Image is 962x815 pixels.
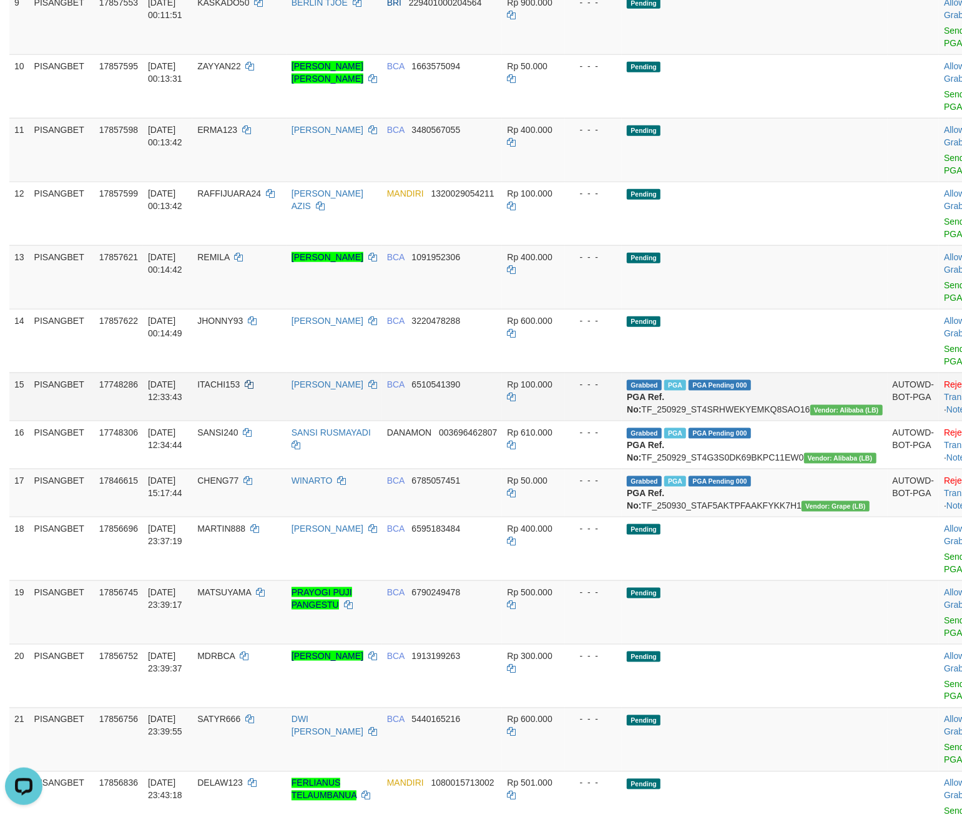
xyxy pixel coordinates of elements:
[431,188,494,198] span: Copy 1320029054211 to clipboard
[197,524,245,534] span: MARTIN888
[29,517,94,580] td: PISANGBET
[292,651,363,661] a: [PERSON_NAME]
[29,421,94,469] td: PISANGBET
[507,778,552,788] span: Rp 501.000
[148,427,182,450] span: [DATE] 12:34:44
[9,517,29,580] td: 18
[507,379,552,389] span: Rp 100.000
[99,427,138,437] span: 17748306
[507,651,552,661] span: Rp 300.000
[148,587,182,610] span: [DATE] 23:39:17
[197,379,240,389] span: ITACHI153
[411,379,460,389] span: Copy 6510541390 to clipboard
[292,379,363,389] a: [PERSON_NAME]
[197,252,229,262] span: REMILA
[810,405,883,416] span: Vendor URL: https://dashboard.q2checkout.com/secure
[99,524,138,534] span: 17856696
[29,469,94,517] td: PISANGBET
[570,315,617,327] div: - - -
[622,421,887,469] td: TF_250929_ST4G3S0DK69BKPC11EW0
[411,524,460,534] span: Copy 6595183484 to clipboard
[99,125,138,135] span: 17857598
[507,61,547,71] span: Rp 50.000
[387,778,424,788] span: MANDIRI
[292,316,363,326] a: [PERSON_NAME]
[622,469,887,517] td: TF_250930_STAF5AKTPFAAKFYKK7H1
[627,715,660,726] span: Pending
[888,373,940,421] td: AUTOWD-BOT-PGA
[387,316,405,326] span: BCA
[197,61,241,71] span: ZAYYAN22
[411,125,460,135] span: Copy 3480567055 to clipboard
[387,252,405,262] span: BCA
[387,476,405,486] span: BCA
[148,125,182,147] span: [DATE] 00:13:42
[387,61,405,71] span: BCA
[802,501,870,512] span: Vendor URL: https://dashboard.q2checkout.com/secure
[570,187,617,200] div: - - -
[689,428,751,439] span: PGA Pending
[292,188,363,211] a: [PERSON_NAME] AZIS
[387,379,405,389] span: BCA
[570,522,617,535] div: - - -
[29,245,94,309] td: PISANGBET
[292,252,363,262] a: [PERSON_NAME]
[411,476,460,486] span: Copy 6785057451 to clipboard
[148,252,182,275] span: [DATE] 00:14:42
[9,118,29,182] td: 11
[5,5,42,42] button: Open LiveChat chat widget
[387,524,405,534] span: BCA
[627,588,660,598] span: Pending
[292,778,356,801] a: FERLIANUS TELAUMBANUA
[29,54,94,118] td: PISANGBET
[411,587,460,597] span: Copy 6790249478 to clipboard
[99,188,138,198] span: 17857599
[197,715,240,725] span: SATYR666
[689,476,751,487] span: PGA Pending
[627,189,660,200] span: Pending
[570,251,617,263] div: - - -
[507,188,552,198] span: Rp 100.000
[507,125,552,135] span: Rp 400.000
[570,586,617,598] div: - - -
[197,476,238,486] span: CHENG77
[507,715,552,725] span: Rp 600.000
[29,118,94,182] td: PISANGBET
[627,779,660,789] span: Pending
[9,245,29,309] td: 13
[431,778,494,788] span: Copy 1080015713002 to clipboard
[627,440,664,462] b: PGA Ref. No:
[411,316,460,326] span: Copy 3220478288 to clipboard
[387,651,405,661] span: BCA
[99,61,138,71] span: 17857595
[148,379,182,402] span: [DATE] 12:33:43
[570,713,617,726] div: - - -
[507,476,547,486] span: Rp 50.000
[9,182,29,245] td: 12
[148,524,182,546] span: [DATE] 23:37:19
[507,524,552,534] span: Rp 400.000
[9,309,29,373] td: 14
[197,778,243,788] span: DELAW123
[29,580,94,644] td: PISANGBET
[387,188,424,198] span: MANDIRI
[664,428,686,439] span: Marked by avksona
[148,316,182,338] span: [DATE] 00:14:49
[387,125,405,135] span: BCA
[570,60,617,72] div: - - -
[197,587,251,597] span: MATSUYAMA
[9,54,29,118] td: 10
[627,380,662,391] span: Grabbed
[411,252,460,262] span: Copy 1091952306 to clipboard
[387,427,432,437] span: DANAMON
[627,428,662,439] span: Grabbed
[570,650,617,662] div: - - -
[387,715,405,725] span: BCA
[29,182,94,245] td: PISANGBET
[197,188,261,198] span: RAFFIJUARA24
[439,427,497,437] span: Copy 003696462807 to clipboard
[627,253,660,263] span: Pending
[411,715,460,725] span: Copy 5440165216 to clipboard
[148,61,182,84] span: [DATE] 00:13:31
[507,252,552,262] span: Rp 400.000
